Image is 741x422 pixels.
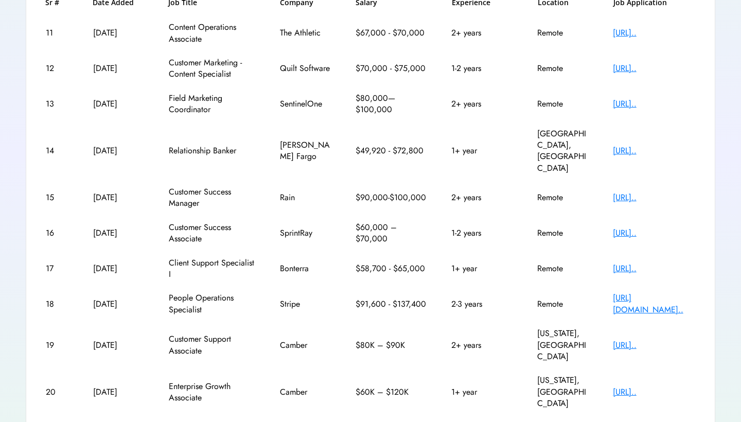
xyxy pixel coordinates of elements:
div: 2+ years [451,192,513,203]
div: 13 [46,98,69,110]
div: [DATE] [93,98,145,110]
div: Remote [537,63,589,74]
div: Remote [537,263,589,274]
div: 1+ year [451,145,513,156]
div: [URL].. [613,27,695,39]
div: [DATE] [93,263,145,274]
div: 2+ years [451,340,513,351]
div: $90,000-$100,000 [356,192,428,203]
div: [URL].. [613,340,695,351]
div: Bonterra [280,263,331,274]
div: [PERSON_NAME] Fargo [280,139,331,163]
div: Remote [537,227,589,239]
div: $80K – $90K [356,340,428,351]
div: $80,000—$100,000 [356,93,428,116]
div: Remote [537,98,589,110]
div: Remote [537,27,589,39]
div: [URL].. [613,98,695,110]
div: Customer Success Manager [169,186,256,209]
div: Customer Success Associate [169,222,256,245]
div: 1+ year [451,263,513,274]
div: Quilt Software [280,63,331,74]
div: [URL][DOMAIN_NAME].. [613,292,695,315]
div: $49,920 - $72,800 [356,145,428,156]
div: Stripe [280,298,331,310]
div: Remote [537,192,589,203]
div: Customer Support Associate [169,333,256,357]
div: [DATE] [93,298,145,310]
div: [URL].. [613,227,695,239]
div: 20 [46,386,69,398]
div: 1-2 years [451,227,513,239]
div: 15 [46,192,69,203]
div: Rain [280,192,331,203]
div: 12 [46,63,69,74]
div: [DATE] [93,63,145,74]
div: Customer Marketing - Content Specialist [169,57,256,80]
div: Remote [537,298,589,310]
div: $58,700 - $65,000 [356,263,428,274]
div: [US_STATE], [GEOGRAPHIC_DATA] [537,328,589,362]
div: Relationship Banker [169,145,256,156]
div: [URL].. [613,145,695,156]
div: Client Support Specialist I [169,257,256,280]
div: [DATE] [93,145,145,156]
div: [GEOGRAPHIC_DATA], [GEOGRAPHIC_DATA] [537,128,589,174]
div: [DATE] [93,27,145,39]
div: [URL].. [613,263,695,274]
div: Enterprise Growth Associate [169,381,256,404]
div: 11 [46,27,69,39]
div: 2-3 years [451,298,513,310]
div: Content Operations Associate [169,22,256,45]
div: 2+ years [451,27,513,39]
div: SprintRay [280,227,331,239]
div: $60,000 – $70,000 [356,222,428,245]
div: 17 [46,263,69,274]
div: [DATE] [93,227,145,239]
div: $91,600 - $137,400 [356,298,428,310]
div: 16 [46,227,69,239]
div: $67,000 - $70,000 [356,27,428,39]
div: 14 [46,145,69,156]
div: $70,000 - $75,000 [356,63,428,74]
div: Field Marketing Coordinator [169,93,256,116]
div: The Athletic [280,27,331,39]
div: [DATE] [93,192,145,203]
div: Camber [280,340,331,351]
div: People Operations Specialist [169,292,256,315]
div: [URL].. [613,386,695,398]
div: [DATE] [93,340,145,351]
div: Camber [280,386,331,398]
div: 18 [46,298,69,310]
div: 1-2 years [451,63,513,74]
div: SentinelOne [280,98,331,110]
div: [URL].. [613,192,695,203]
div: 1+ year [451,386,513,398]
div: $60K – $120K [356,386,428,398]
div: [DATE] [93,386,145,398]
div: 2+ years [451,98,513,110]
div: [URL].. [613,63,695,74]
div: 19 [46,340,69,351]
div: [US_STATE], [GEOGRAPHIC_DATA] [537,375,589,409]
